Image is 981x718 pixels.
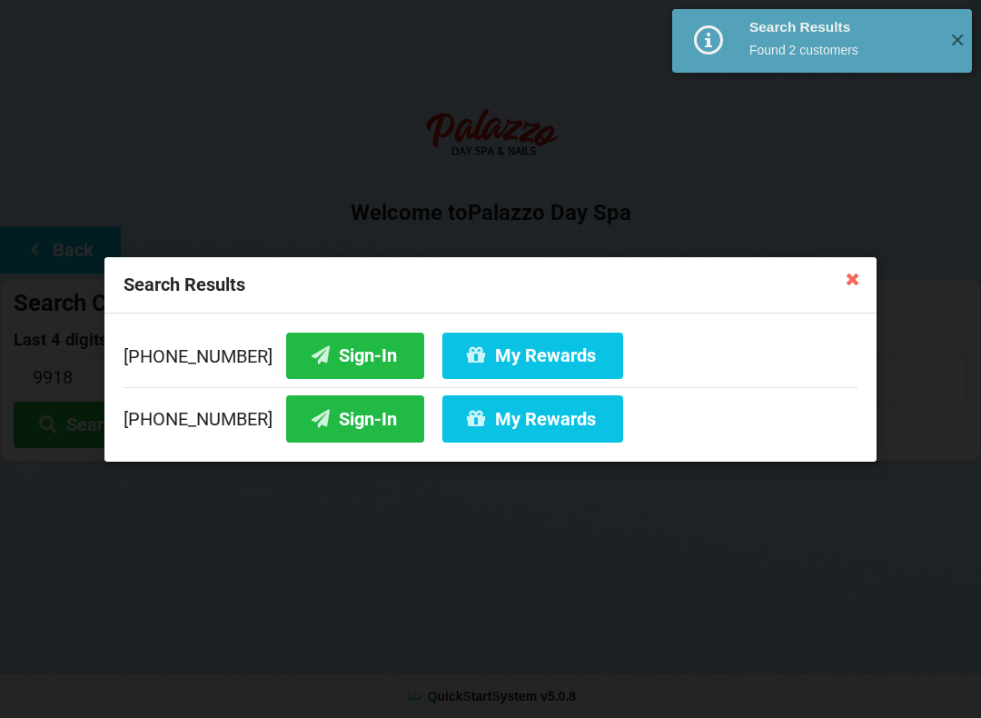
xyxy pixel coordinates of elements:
div: [PHONE_NUMBER] [124,332,857,386]
button: Sign-In [286,395,424,442]
div: Search Results [104,257,877,314]
div: Found 2 customers [749,41,936,59]
button: My Rewards [442,395,623,442]
div: [PHONE_NUMBER] [124,386,857,442]
button: Sign-In [286,332,424,378]
div: Search Results [749,18,936,36]
button: My Rewards [442,332,623,378]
